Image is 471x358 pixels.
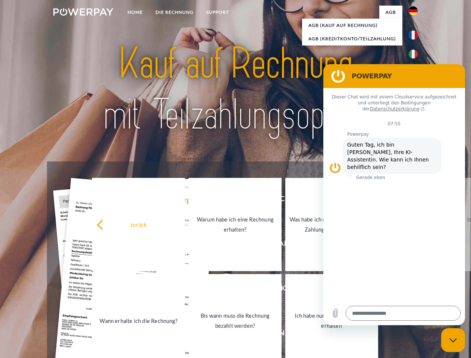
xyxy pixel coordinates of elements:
[302,32,402,45] a: AGB (Kreditkonto/Teilzahlung)
[323,64,465,325] iframe: Messaging-Fenster
[302,19,402,32] a: AGB (Kauf auf Rechnung)
[409,50,418,59] img: it
[193,214,277,235] div: Warum habe ich eine Rechnung erhalten?
[193,311,277,331] div: Bis wann muss die Rechnung bezahlt werden?
[409,6,418,15] img: de
[121,6,149,19] a: Home
[97,219,180,229] div: zurück
[409,31,418,40] img: fr
[53,8,113,16] img: logo-powerpay-white.svg
[200,6,235,19] a: SUPPORT
[379,6,402,19] a: agb
[285,178,378,271] a: Was habe ich noch offen, ist meine Zahlung eingegangen?
[441,328,465,352] iframe: Schaltfläche zum Öffnen des Messaging-Fensters; Konversation läuft
[290,214,374,235] div: Was habe ich noch offen, ist meine Zahlung eingegangen?
[290,311,374,331] div: Ich habe nur eine Teillieferung erhalten
[149,6,200,19] a: DIE RECHNUNG
[97,315,180,326] div: Wann erhalte ich die Rechnung?
[71,36,400,143] img: title-powerpay_de.svg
